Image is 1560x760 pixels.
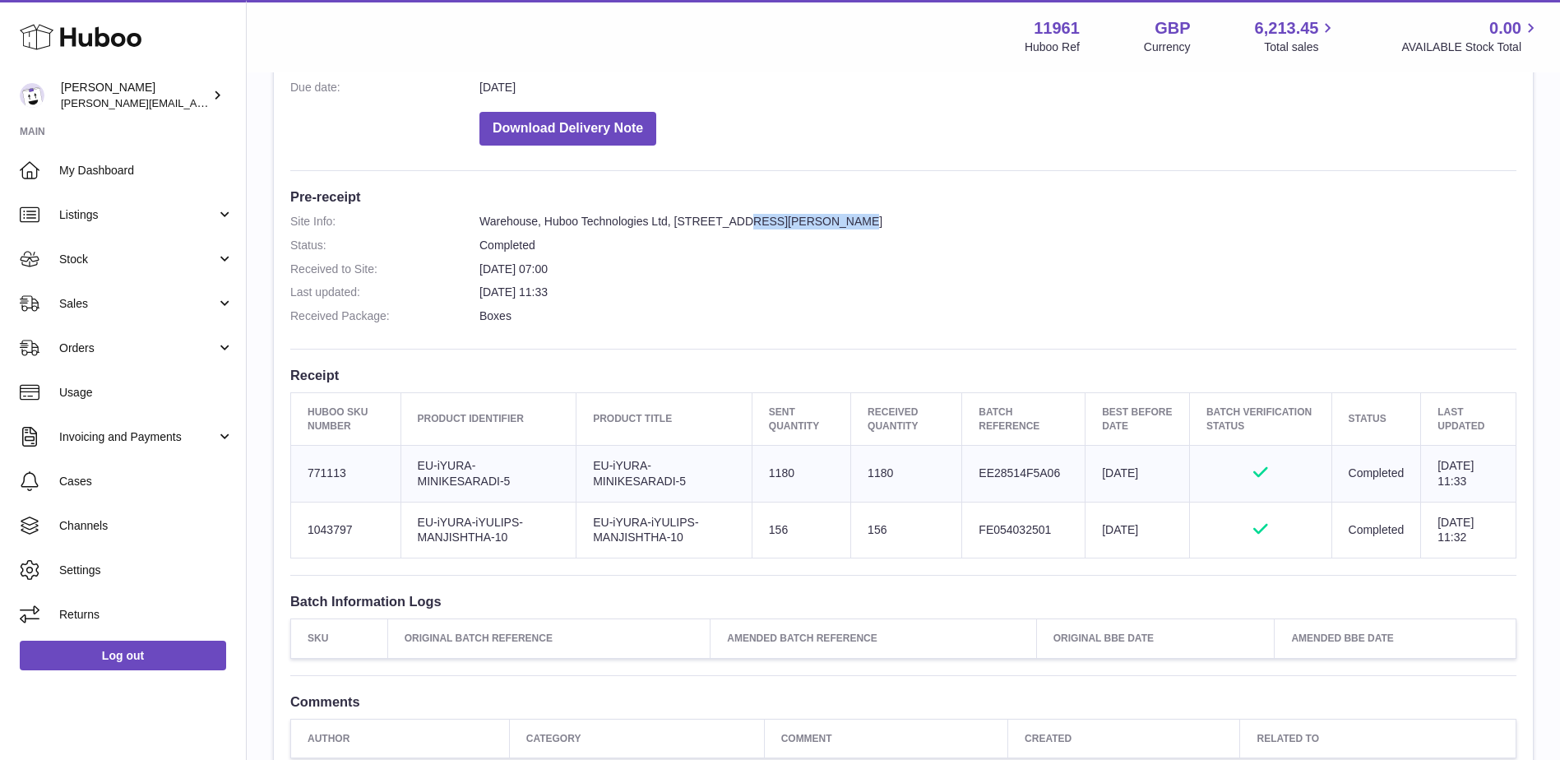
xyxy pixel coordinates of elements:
[1489,17,1521,39] span: 0.00
[962,502,1086,558] td: FE054032501
[851,393,962,445] th: Received Quantity
[1331,445,1421,502] td: Completed
[1331,502,1421,558] td: Completed
[1264,39,1337,55] span: Total sales
[1240,719,1516,758] th: Related to
[576,502,752,558] td: EU-iYURA-iYULIPS-MANJISHTHA-10
[962,445,1086,502] td: EE28514F5A06
[1086,445,1190,502] td: [DATE]
[479,214,1516,229] dd: Warehouse, Huboo Technologies Ltd, [STREET_ADDRESS][PERSON_NAME]
[59,385,234,401] span: Usage
[1155,17,1190,39] strong: GBP
[1144,39,1191,55] div: Currency
[1331,393,1421,445] th: Status
[1421,445,1516,502] td: [DATE] 11:33
[290,285,479,300] dt: Last updated:
[711,619,1036,658] th: Amended Batch Reference
[290,238,479,253] dt: Status:
[1086,393,1190,445] th: Best Before Date
[1421,502,1516,558] td: [DATE] 11:32
[290,366,1516,384] h3: Receipt
[479,285,1516,300] dd: [DATE] 11:33
[752,393,850,445] th: Sent Quantity
[962,393,1086,445] th: Batch Reference
[479,80,1516,95] dd: [DATE]
[1421,393,1516,445] th: Last updated
[1401,17,1540,55] a: 0.00 AVAILABLE Stock Total
[290,693,1516,711] h3: Comments
[59,341,216,356] span: Orders
[59,563,234,578] span: Settings
[387,619,711,658] th: Original Batch Reference
[764,719,1007,758] th: Comment
[59,296,216,312] span: Sales
[400,502,576,558] td: EU-iYURA-iYULIPS-MANJISHTHA-10
[576,393,752,445] th: Product title
[851,445,962,502] td: 1180
[61,80,209,111] div: [PERSON_NAME]
[59,163,234,178] span: My Dashboard
[291,719,510,758] th: Author
[752,502,850,558] td: 156
[1008,719,1240,758] th: Created
[61,96,330,109] span: [PERSON_NAME][EMAIL_ADDRESS][DOMAIN_NAME]
[1025,39,1080,55] div: Huboo Ref
[851,502,962,558] td: 156
[1255,17,1319,39] span: 6,213.45
[400,445,576,502] td: EU-iYURA-MINIKESARADI-5
[1189,393,1331,445] th: Batch Verification Status
[576,445,752,502] td: EU-iYURA-MINIKESARADI-5
[479,112,656,146] button: Download Delivery Note
[59,607,234,623] span: Returns
[59,252,216,267] span: Stock
[752,445,850,502] td: 1180
[291,445,401,502] td: 771113
[290,262,479,277] dt: Received to Site:
[59,207,216,223] span: Listings
[290,592,1516,610] h3: Batch Information Logs
[59,474,234,489] span: Cases
[400,393,576,445] th: Product Identifier
[509,719,764,758] th: Category
[59,518,234,534] span: Channels
[1275,619,1516,658] th: Amended BBE Date
[291,619,388,658] th: SKU
[1086,502,1190,558] td: [DATE]
[290,308,479,324] dt: Received Package:
[1255,17,1338,55] a: 6,213.45 Total sales
[291,502,401,558] td: 1043797
[290,80,479,95] dt: Due date:
[479,238,1516,253] dd: Completed
[291,393,401,445] th: Huboo SKU Number
[20,641,226,670] a: Log out
[59,429,216,445] span: Invoicing and Payments
[1036,619,1275,658] th: Original BBE Date
[1034,17,1080,39] strong: 11961
[479,308,1516,324] dd: Boxes
[290,188,1516,206] h3: Pre-receipt
[479,262,1516,277] dd: [DATE] 07:00
[20,83,44,108] img: raghav@transformative.in
[290,214,479,229] dt: Site Info:
[1401,39,1540,55] span: AVAILABLE Stock Total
